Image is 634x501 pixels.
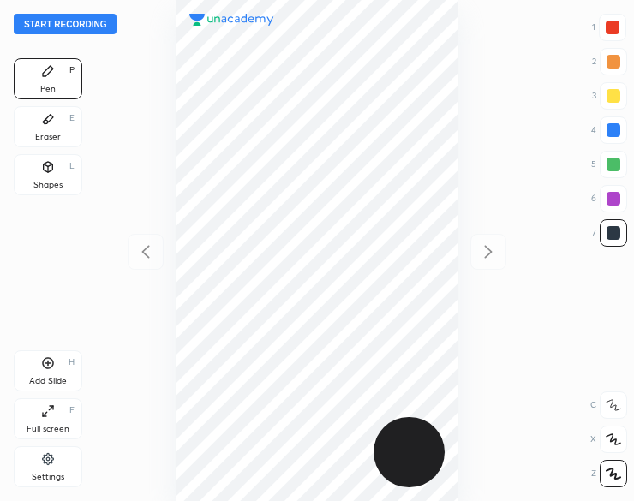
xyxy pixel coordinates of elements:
[591,460,627,487] div: Z
[29,377,67,385] div: Add Slide
[591,151,627,178] div: 5
[590,426,627,453] div: X
[592,219,627,247] div: 7
[32,473,64,481] div: Settings
[69,162,75,170] div: L
[591,185,627,212] div: 6
[592,48,627,75] div: 2
[592,82,627,110] div: 3
[69,114,75,122] div: E
[189,14,274,27] img: logo.38c385cc.svg
[35,133,61,141] div: Eraser
[590,391,627,419] div: C
[591,116,627,144] div: 4
[69,66,75,75] div: P
[592,14,626,41] div: 1
[27,425,69,433] div: Full screen
[69,358,75,367] div: H
[69,406,75,415] div: F
[40,85,56,93] div: Pen
[33,181,63,189] div: Shapes
[14,14,117,34] button: Start recording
